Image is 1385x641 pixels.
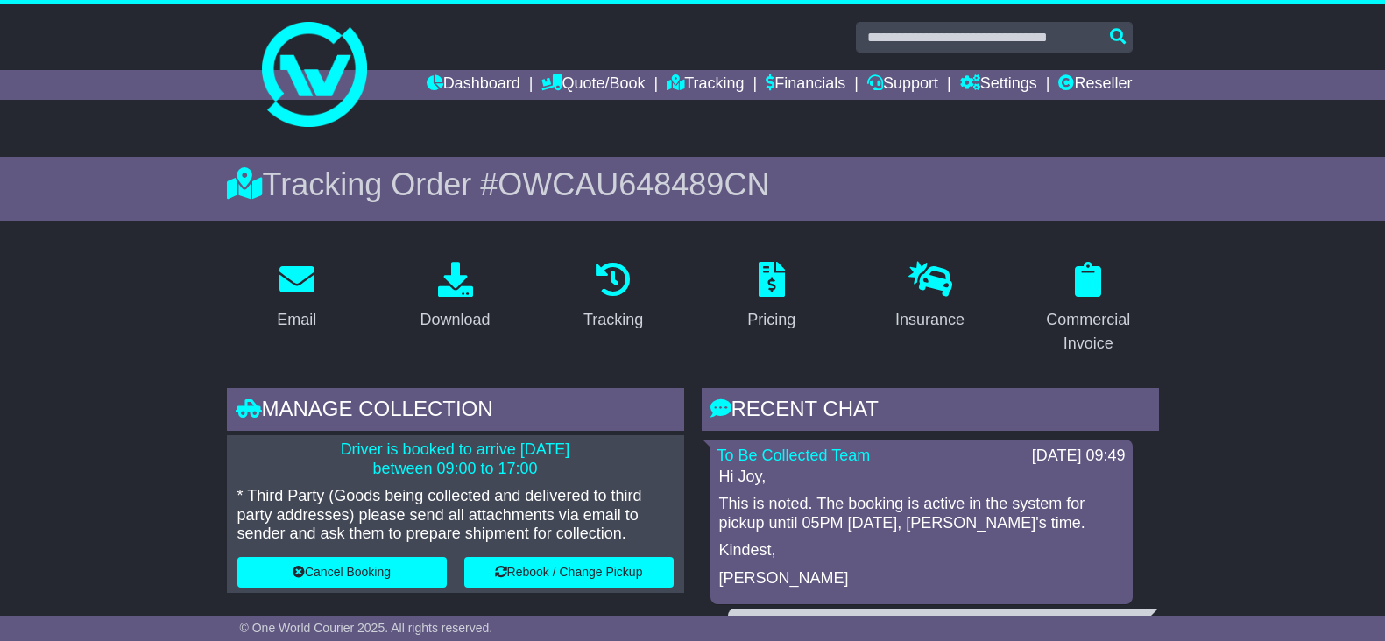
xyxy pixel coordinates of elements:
a: Download [408,256,501,338]
span: © One World Courier 2025. All rights reserved. [240,621,493,635]
a: Commercial Invoice [1018,256,1159,362]
p: Driver is booked to arrive [DATE] between 09:00 to 17:00 [237,440,674,478]
a: Tracking [572,256,654,338]
a: Tracking [667,70,744,100]
a: To Be Collected Team [717,447,871,464]
span: OWCAU648489CN [498,166,769,202]
div: Email [277,308,316,332]
div: Tracking Order # [227,166,1159,203]
div: Insurance [895,308,965,332]
div: RECENT CHAT [702,388,1159,435]
a: Insurance [884,256,976,338]
p: * Third Party (Goods being collected and delivered to third party addresses) please send all atta... [237,487,674,544]
div: Download [420,308,490,332]
p: Hi Joy, [719,468,1124,487]
div: Commercial Invoice [1029,308,1148,356]
a: Quote/Book [541,70,645,100]
a: DTDC [GEOGRAPHIC_DATA] [735,616,947,633]
div: Pricing [747,308,795,332]
p: [PERSON_NAME] [719,569,1124,588]
div: [DATE] 09:49 [1032,447,1126,466]
p: This is noted. The booking is active in the system for pickup until 05PM [DATE], [PERSON_NAME]'s ... [719,495,1124,532]
button: Cancel Booking [237,557,447,588]
a: Settings [960,70,1037,100]
a: Dashboard [427,70,520,100]
div: [DATE] 09:43 [1049,616,1142,635]
p: Kindest, [719,541,1124,560]
a: Pricing [736,256,807,338]
a: Email [265,256,328,338]
a: Financials [766,70,845,100]
a: Support [867,70,938,100]
div: Manage collection [227,388,684,435]
button: Rebook / Change Pickup [464,557,674,588]
div: Tracking [583,308,643,332]
a: Reseller [1058,70,1132,100]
